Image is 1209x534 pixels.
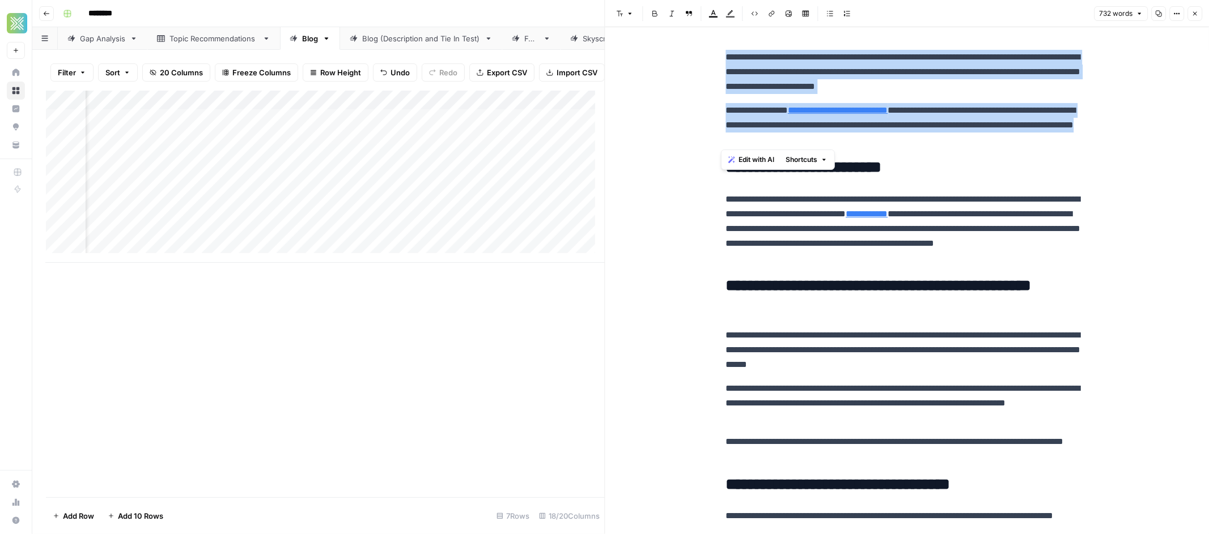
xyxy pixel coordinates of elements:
button: Row Height [303,63,368,82]
span: Add 10 Rows [118,510,163,522]
button: Undo [373,63,417,82]
a: Home [7,63,25,82]
div: 7 Rows [492,507,534,525]
button: 20 Columns [142,63,210,82]
button: Edit with AI [724,152,779,167]
div: FAQ [524,33,538,44]
span: Import CSV [557,67,597,78]
div: Blog [302,33,318,44]
a: Blog [280,27,340,50]
a: Opportunities [7,118,25,136]
button: Add 10 Rows [101,507,170,525]
a: Settings [7,475,25,493]
a: Blog (Description and Tie In Test) [340,27,502,50]
span: Filter [58,67,76,78]
a: Gap Analysis [58,27,147,50]
span: Undo [391,67,410,78]
button: Freeze Columns [215,63,298,82]
button: 732 words [1094,6,1148,21]
span: Add Row [63,510,94,522]
div: 18/20 Columns [534,507,605,525]
div: Skyscraper [583,33,623,44]
div: Topic Recommendations [169,33,258,44]
span: Freeze Columns [232,67,291,78]
span: 20 Columns [160,67,203,78]
button: Help + Support [7,511,25,529]
a: Browse [7,82,25,100]
a: FAQ [502,27,561,50]
button: Export CSV [469,63,534,82]
span: 732 words [1099,8,1132,19]
a: Skyscraper [561,27,645,50]
button: Redo [422,63,465,82]
span: Sort [105,67,120,78]
img: Xponent21 Logo [7,13,27,33]
a: Topic Recommendations [147,27,280,50]
button: Sort [98,63,138,82]
a: Usage [7,493,25,511]
span: Edit with AI [739,155,774,165]
button: Workspace: Xponent21 [7,9,25,37]
span: Shortcuts [786,155,817,165]
a: Insights [7,100,25,118]
div: Blog (Description and Tie In Test) [362,33,480,44]
button: Add Row [46,507,101,525]
span: Redo [439,67,457,78]
button: Import CSV [539,63,605,82]
a: Your Data [7,136,25,154]
button: Shortcuts [781,152,832,167]
button: Filter [50,63,94,82]
span: Export CSV [487,67,527,78]
div: Gap Analysis [80,33,125,44]
span: Row Height [320,67,361,78]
